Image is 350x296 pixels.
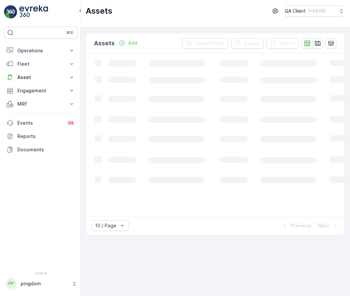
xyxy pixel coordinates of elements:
[17,120,63,126] p: Events
[4,116,78,130] a: Events34
[182,38,228,49] button: Clear Filters
[4,97,78,111] button: MRF
[4,130,78,143] a: Reports
[231,38,264,49] button: Export
[308,8,325,14] p: ( +03:00 )
[17,133,75,140] p: Reports
[4,84,78,97] button: Engagement
[66,30,73,35] p: ⌘B
[4,271,78,275] span: v 1.50.4
[116,39,140,47] button: Add
[21,280,68,287] p: pingdom
[128,40,137,46] p: Add
[17,61,64,67] p: Fleet
[317,222,339,230] button: Next
[4,143,78,156] a: Documents
[68,120,74,126] p: 34
[17,87,64,94] p: Engagement
[17,47,64,54] p: Operations
[4,5,17,19] img: logo
[17,146,75,153] p: Documents
[4,57,78,71] button: Fleet
[4,44,78,57] button: Operations
[244,40,260,47] p: Export
[4,277,78,291] button: PPpingdom
[285,8,306,14] p: QA Client
[4,71,78,84] button: Asset
[280,40,295,47] p: Import
[318,222,329,229] p: Next
[291,222,311,229] p: Previous
[195,40,224,47] p: Clear Filters
[19,5,48,19] img: logo_light-DOdMpM7g.png
[17,101,64,107] p: MRF
[86,6,112,16] p: Assets
[6,278,16,289] div: PP
[281,222,312,230] button: Previous
[94,39,115,48] p: Assets
[17,74,64,81] p: Asset
[266,38,299,49] button: Import
[285,5,345,17] button: QA Client(+03:00)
